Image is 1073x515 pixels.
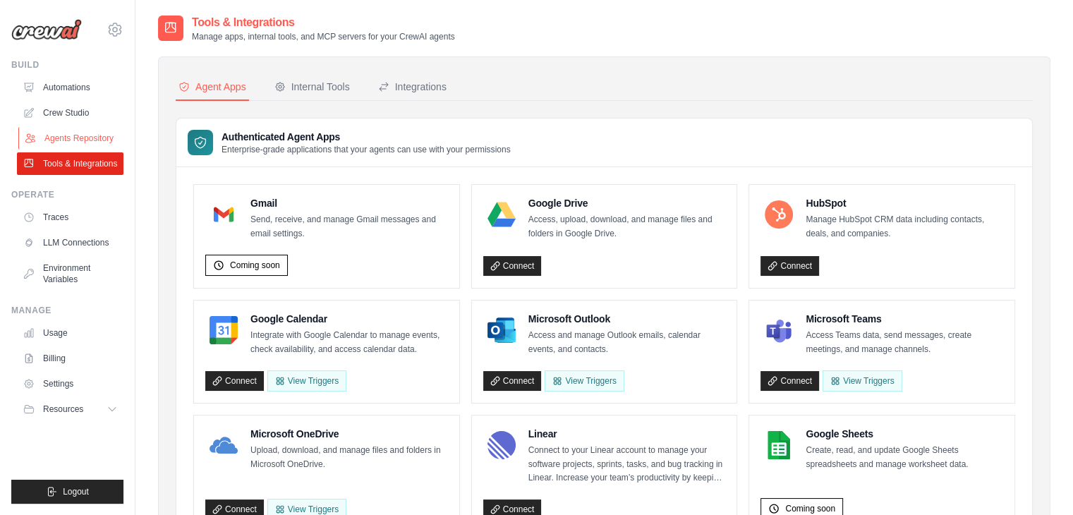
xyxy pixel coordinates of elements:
img: Google Sheets Logo [765,431,793,459]
img: Microsoft Teams Logo [765,316,793,344]
div: Operate [11,189,123,200]
div: Agent Apps [178,80,246,94]
a: Traces [17,206,123,229]
h4: HubSpot [806,196,1003,210]
h4: Google Calendar [250,312,448,326]
a: Connect [483,256,542,276]
p: Create, read, and update Google Sheets spreadsheets and manage worksheet data. [806,444,1003,471]
h4: Gmail [250,196,448,210]
p: Access and manage Outlook emails, calendar events, and contacts. [528,329,726,356]
div: Build [11,59,123,71]
img: Logo [11,19,82,40]
p: Send, receive, and manage Gmail messages and email settings. [250,213,448,241]
h3: Authenticated Agent Apps [222,130,511,144]
div: Integrations [378,80,447,94]
: View Triggers [545,370,624,392]
button: View Triggers [267,370,346,392]
a: Environment Variables [17,257,123,291]
a: Connect [483,371,542,391]
button: Agent Apps [176,74,249,101]
span: Resources [43,404,83,415]
p: Manage apps, internal tools, and MCP servers for your CrewAI agents [192,31,455,42]
p: Access Teams data, send messages, create meetings, and manage channels. [806,329,1003,356]
p: Connect to your Linear account to manage your software projects, sprints, tasks, and bug tracking... [528,444,726,485]
: View Triggers [823,370,902,392]
a: Settings [17,372,123,395]
a: Tools & Integrations [17,152,123,175]
button: Internal Tools [272,74,353,101]
a: LLM Connections [17,231,123,254]
h2: Tools & Integrations [192,14,455,31]
img: Google Drive Logo [487,200,516,229]
div: Manage [11,305,123,316]
span: Coming soon [785,503,835,514]
button: Integrations [375,74,449,101]
img: Gmail Logo [210,200,238,229]
p: Manage HubSpot CRM data including contacts, deals, and companies. [806,213,1003,241]
button: Logout [11,480,123,504]
h4: Google Drive [528,196,726,210]
button: Resources [17,398,123,420]
h4: Linear [528,427,726,441]
h4: Microsoft Teams [806,312,1003,326]
a: Connect [760,256,819,276]
a: Agents Repository [18,127,125,150]
div: Internal Tools [274,80,350,94]
img: HubSpot Logo [765,200,793,229]
p: Access, upload, download, and manage files and folders in Google Drive. [528,213,726,241]
a: Connect [760,371,819,391]
a: Connect [205,371,264,391]
a: Billing [17,347,123,370]
h4: Google Sheets [806,427,1003,441]
span: Coming soon [230,260,280,271]
a: Automations [17,76,123,99]
h4: Microsoft OneDrive [250,427,448,441]
img: Linear Logo [487,431,516,459]
p: Integrate with Google Calendar to manage events, check availability, and access calendar data. [250,329,448,356]
p: Enterprise-grade applications that your agents can use with your permissions [222,144,511,155]
span: Logout [63,486,89,497]
img: Google Calendar Logo [210,316,238,344]
a: Crew Studio [17,102,123,124]
p: Upload, download, and manage files and folders in Microsoft OneDrive. [250,444,448,471]
h4: Microsoft Outlook [528,312,726,326]
img: Microsoft Outlook Logo [487,316,516,344]
img: Microsoft OneDrive Logo [210,431,238,459]
a: Usage [17,322,123,344]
